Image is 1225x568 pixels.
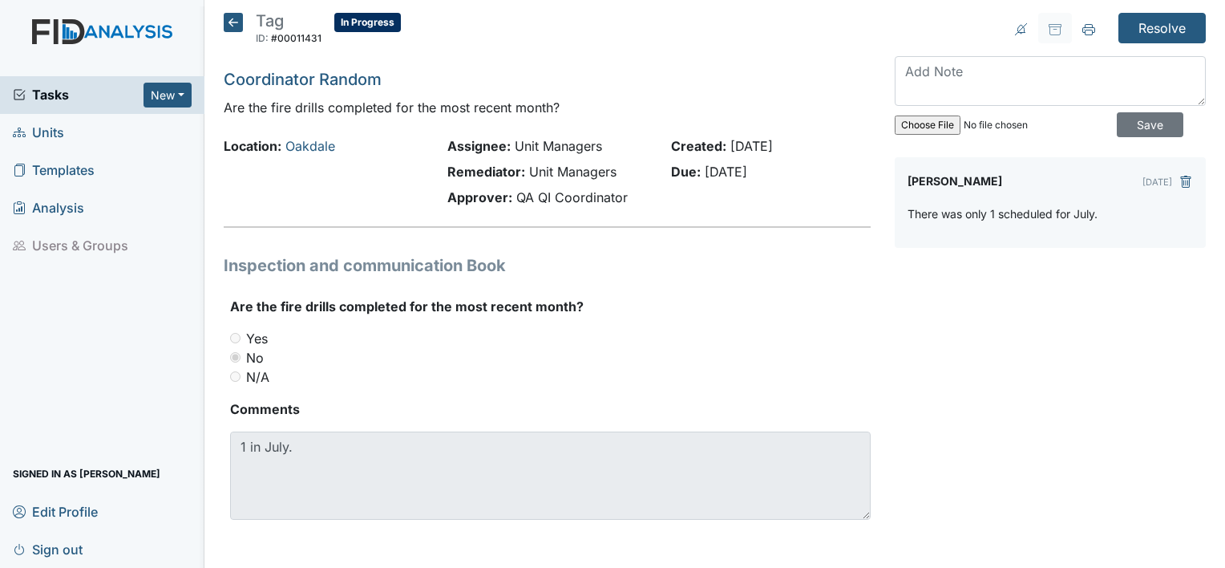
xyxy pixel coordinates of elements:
[13,120,64,145] span: Units
[246,367,269,387] label: N/A
[13,158,95,183] span: Templates
[230,352,241,363] input: No
[671,138,726,154] strong: Created:
[246,348,264,367] label: No
[230,400,871,419] strong: Comments
[671,164,701,180] strong: Due:
[144,83,192,108] button: New
[230,371,241,382] input: N/A
[246,329,268,348] label: Yes
[529,164,617,180] span: Unit Managers
[908,170,1002,193] label: [PERSON_NAME]
[13,196,84,221] span: Analysis
[271,32,321,44] span: #00011431
[224,70,382,89] a: Coordinator Random
[447,189,512,205] strong: Approver:
[908,205,1098,222] p: There was only 1 scheduled for July.
[1118,13,1206,43] input: Resolve
[230,333,241,343] input: Yes
[516,189,628,205] span: QA QI Coordinator
[447,164,525,180] strong: Remediator:
[13,461,160,486] span: Signed in as [PERSON_NAME]
[224,254,871,278] h1: Inspection and communication Book
[256,11,284,30] span: Tag
[256,32,269,44] span: ID:
[230,297,584,316] label: Are the fire drills completed for the most recent month?
[1142,176,1172,188] small: [DATE]
[515,138,602,154] span: Unit Managers
[730,138,773,154] span: [DATE]
[447,138,511,154] strong: Assignee:
[1117,112,1183,137] input: Save
[13,85,144,104] a: Tasks
[285,138,335,154] a: Oakdale
[705,164,747,180] span: [DATE]
[224,138,281,154] strong: Location:
[13,537,83,562] span: Sign out
[13,499,98,524] span: Edit Profile
[224,98,871,117] p: Are the fire drills completed for the most recent month?
[334,13,401,32] span: In Progress
[230,432,871,520] textarea: 1 in July.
